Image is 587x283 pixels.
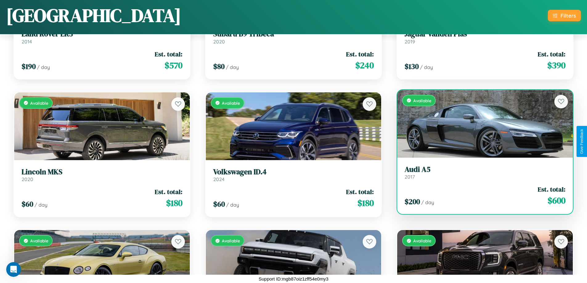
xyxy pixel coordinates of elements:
h3: Subaru B9 Tribeca [213,30,374,38]
span: 2020 [22,176,33,182]
h3: Audi A5 [405,165,565,174]
span: $ 180 [357,197,374,209]
span: Est. total: [346,50,374,59]
div: Filters [561,12,576,19]
span: 2017 [405,174,415,180]
span: 2014 [22,38,32,45]
span: $ 60 [22,199,33,209]
span: Available [30,238,48,243]
span: / day [35,202,47,208]
span: / day [226,202,239,208]
span: 2024 [213,176,225,182]
a: Volkswagen ID.42024 [213,168,374,183]
span: $ 180 [166,197,182,209]
span: Est. total: [155,50,182,59]
span: $ 60 [213,199,225,209]
span: / day [420,64,433,70]
span: $ 240 [355,59,374,71]
p: Support ID: mgb87oiz1zff54e0my3 [259,275,328,283]
span: Est. total: [155,187,182,196]
span: $ 200 [405,196,420,207]
iframe: Intercom live chat [6,262,21,277]
span: Est. total: [538,50,565,59]
a: Land Rover LR32014 [22,30,182,45]
span: Available [413,238,431,243]
h1: [GEOGRAPHIC_DATA] [6,3,181,28]
span: $ 130 [405,61,419,71]
span: 2019 [405,38,415,45]
h3: Jaguar Vanden Plas [405,30,565,38]
h3: Volkswagen ID.4 [213,168,374,176]
span: 2020 [213,38,225,45]
span: Available [30,100,48,106]
span: / day [226,64,239,70]
h3: Land Rover LR3 [22,30,182,38]
span: $ 390 [547,59,565,71]
span: / day [37,64,50,70]
span: / day [421,199,434,205]
span: $ 190 [22,61,36,71]
span: $ 80 [213,61,225,71]
span: Available [413,98,431,103]
span: Est. total: [538,185,565,194]
h3: Lincoln MKS [22,168,182,176]
span: Available [222,100,240,106]
button: Filters [548,10,581,21]
a: Jaguar Vanden Plas2019 [405,30,565,45]
span: Est. total: [346,187,374,196]
div: Give Feedback [580,129,584,154]
a: Lincoln MKS2020 [22,168,182,183]
span: Available [222,238,240,243]
span: $ 600 [548,194,565,207]
a: Subaru B9 Tribeca2020 [213,30,374,45]
span: $ 570 [165,59,182,71]
a: Audi A52017 [405,165,565,180]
